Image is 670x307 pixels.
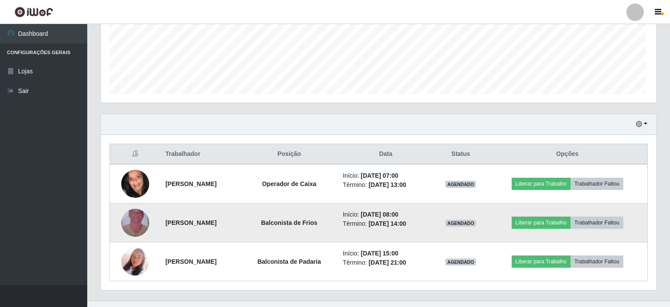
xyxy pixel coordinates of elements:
[241,144,338,165] th: Posição
[343,171,429,180] li: Início:
[14,7,53,17] img: CoreUI Logo
[262,180,317,187] strong: Operador de Caixa
[512,178,571,190] button: Liberar para Trabalho
[257,258,321,265] strong: Balconista de Padaria
[343,180,429,190] li: Término:
[445,220,476,227] span: AGENDADO
[121,237,149,286] img: 1751121923069.jpeg
[121,153,149,215] img: 1701891502546.jpeg
[361,250,398,257] time: [DATE] 15:00
[261,219,317,226] strong: Balconista de Frios
[165,258,216,265] strong: [PERSON_NAME]
[487,144,647,165] th: Opções
[121,198,149,248] img: 1753305167583.jpeg
[571,255,623,268] button: Trabalhador Faltou
[369,220,406,227] time: [DATE] 14:00
[361,172,398,179] time: [DATE] 07:00
[160,144,241,165] th: Trabalhador
[165,180,216,187] strong: [PERSON_NAME]
[165,219,216,226] strong: [PERSON_NAME]
[343,210,429,219] li: Início:
[343,258,429,267] li: Término:
[445,259,476,266] span: AGENDADO
[369,181,406,188] time: [DATE] 13:00
[571,217,623,229] button: Trabalhador Faltou
[512,255,571,268] button: Liberar para Trabalho
[434,144,487,165] th: Status
[343,249,429,258] li: Início:
[343,219,429,228] li: Término:
[361,211,398,218] time: [DATE] 08:00
[445,181,476,188] span: AGENDADO
[512,217,571,229] button: Liberar para Trabalho
[338,144,434,165] th: Data
[571,178,623,190] button: Trabalhador Faltou
[369,259,406,266] time: [DATE] 21:00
